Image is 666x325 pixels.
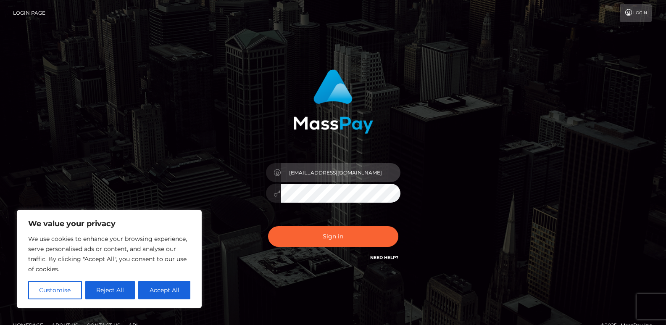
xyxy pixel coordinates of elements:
[28,234,190,274] p: We use cookies to enhance your browsing experience, serve personalised ads or content, and analys...
[28,281,82,299] button: Customise
[13,4,45,22] a: Login Page
[370,255,398,260] a: Need Help?
[620,4,652,22] a: Login
[28,219,190,229] p: We value your privacy
[281,163,400,182] input: Username...
[17,210,202,308] div: We value your privacy
[138,281,190,299] button: Accept All
[293,69,373,134] img: MassPay Login
[268,226,398,247] button: Sign in
[85,281,135,299] button: Reject All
